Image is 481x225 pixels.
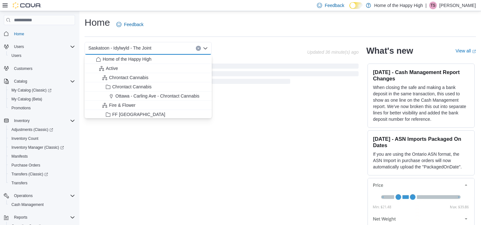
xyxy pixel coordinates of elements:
[456,48,476,53] a: View allExternal link
[9,161,43,169] a: Purchase Orders
[6,104,78,112] button: Promotions
[9,179,75,187] span: Transfers
[9,126,56,133] a: Adjustments (Classic)
[6,170,78,179] a: Transfers (Classic)
[85,16,110,29] h1: Home
[11,145,64,150] span: Inventory Manager (Classic)
[9,52,24,59] a: Users
[373,151,469,170] p: If you are using the Ontario ASN format, the ASN Import in purchase orders will now automatically...
[196,46,201,51] button: Clear input
[11,172,48,177] span: Transfers (Classic)
[9,201,75,208] span: Cash Management
[373,84,469,122] p: When closing the safe and making a bank deposit in the same transaction, this used to show as one...
[11,214,75,221] span: Reports
[11,43,26,51] button: Users
[439,2,476,9] p: [PERSON_NAME]
[106,65,118,72] span: Active
[9,86,54,94] a: My Catalog (Classic)
[88,44,151,52] span: Saskatoon - Idylwyld - The Joint
[14,44,24,49] span: Users
[14,193,33,198] span: Operations
[11,30,27,38] a: Home
[112,84,152,90] span: Chrontact Cannabis
[11,154,28,159] span: Manifests
[11,181,27,186] span: Transfers
[472,50,476,53] svg: External link
[115,93,199,99] span: Ottawa - Carling Ave - Chrontact Cannabis
[9,52,75,59] span: Users
[11,97,42,102] span: My Catalog (Beta)
[9,201,46,208] a: Cash Management
[9,170,75,178] span: Transfers (Classic)
[9,104,33,112] a: Promotions
[11,163,40,168] span: Purchase Orders
[11,88,52,93] span: My Catalog (Classic)
[11,43,75,51] span: Users
[1,116,78,125] button: Inventory
[9,86,75,94] span: My Catalog (Classic)
[85,73,212,82] button: Chrontact Cannabis
[11,65,75,72] span: Customers
[11,106,31,111] span: Promotions
[1,42,78,51] button: Users
[1,29,78,38] button: Home
[103,56,151,62] span: Home of the Happy High
[6,51,78,60] button: Users
[366,46,413,56] h2: What's new
[429,2,437,9] div: Tahmidur Sanvi
[9,153,30,160] a: Manifests
[1,191,78,200] button: Operations
[9,170,51,178] a: Transfers (Classic)
[14,79,27,84] span: Catalog
[374,2,423,9] p: Home of the Happy High
[11,53,21,58] span: Users
[6,125,78,134] a: Adjustments (Classic)
[425,2,427,9] p: |
[6,152,78,161] button: Manifests
[6,95,78,104] button: My Catalog (Beta)
[85,110,212,119] button: FF [GEOGRAPHIC_DATA]
[85,65,359,85] span: Loading
[9,153,75,160] span: Manifests
[85,64,212,73] button: Active
[14,118,30,123] span: Inventory
[9,95,45,103] a: My Catalog (Beta)
[85,82,212,92] button: Chrontact Cannabis
[9,135,75,142] span: Inventory Count
[14,66,32,71] span: Customers
[124,21,143,28] span: Feedback
[9,95,75,103] span: My Catalog (Beta)
[11,192,35,200] button: Operations
[85,101,212,110] button: Fire & Flower
[203,46,208,51] button: Close list of options
[9,126,75,133] span: Adjustments (Classic)
[85,92,212,101] button: Ottawa - Carling Ave - Chrontact Cannabis
[11,202,44,207] span: Cash Management
[6,143,78,152] a: Inventory Manager (Classic)
[14,215,27,220] span: Reports
[6,179,78,187] button: Transfers
[11,65,35,72] a: Customers
[11,117,32,125] button: Inventory
[349,2,363,9] input: Dark Mode
[109,74,148,81] span: Chrontact Cannabis
[9,135,41,142] a: Inventory Count
[6,86,78,95] a: My Catalog (Classic)
[373,136,469,148] h3: [DATE] - ASN Imports Packaged On Dates
[11,192,75,200] span: Operations
[9,161,75,169] span: Purchase Orders
[6,200,78,209] button: Cash Management
[11,78,75,85] span: Catalog
[325,2,344,9] span: Feedback
[11,78,30,85] button: Catalog
[11,136,38,141] span: Inventory Count
[11,30,75,37] span: Home
[1,213,78,222] button: Reports
[11,117,75,125] span: Inventory
[9,104,75,112] span: Promotions
[6,134,78,143] button: Inventory Count
[14,31,24,37] span: Home
[373,69,469,82] h3: [DATE] - Cash Management Report Changes
[85,55,212,64] button: Home of the Happy High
